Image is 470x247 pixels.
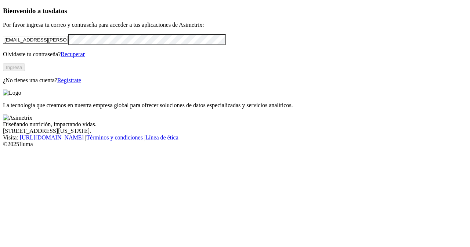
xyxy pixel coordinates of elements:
[86,134,143,141] a: Términos y condiciones
[3,63,25,71] button: Ingresa
[3,77,467,84] p: ¿No tienes una cuenta?
[51,7,67,15] span: datos
[3,102,467,109] p: La tecnología que creamos en nuestra empresa global para ofrecer soluciones de datos especializad...
[3,51,467,58] p: Olvidaste tu contraseña?
[3,22,467,28] p: Por favor ingresa tu correo y contraseña para acceder a tus aplicaciones de Asimetrix:
[3,128,467,134] div: [STREET_ADDRESS][US_STATE].
[3,36,68,44] input: Tu correo
[61,51,85,57] a: Recuperar
[3,121,467,128] div: Diseñando nutrición, impactando vidas.
[57,77,81,83] a: Regístrate
[145,134,178,141] a: Línea de ética
[3,141,467,148] div: © 2025 Iluma
[20,134,84,141] a: [URL][DOMAIN_NAME]
[3,7,467,15] h3: Bienvenido a tus
[3,115,32,121] img: Asimetrix
[3,134,467,141] div: Visita : | |
[3,90,21,96] img: Logo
